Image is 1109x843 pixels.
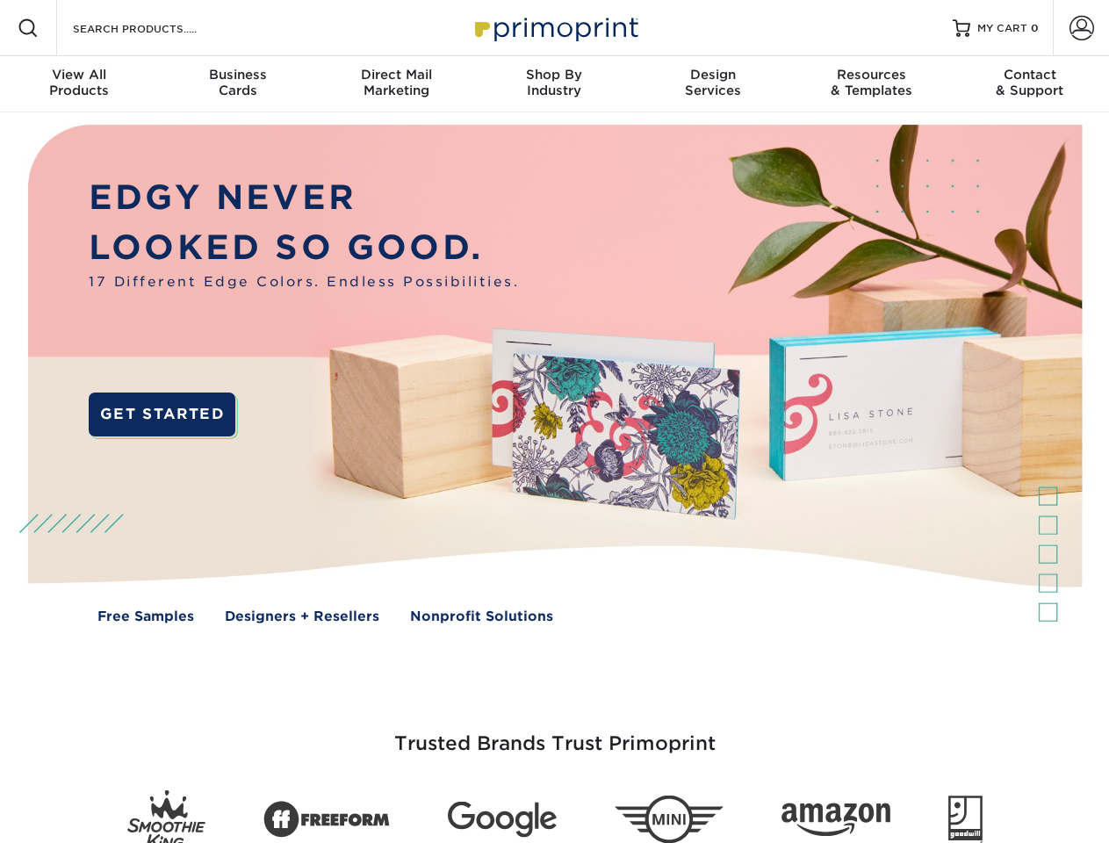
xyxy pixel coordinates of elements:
span: Design [634,67,792,83]
div: Marketing [317,67,475,98]
span: Business [158,67,316,83]
img: Primoprint [467,9,643,47]
span: 17 Different Edge Colors. Endless Possibilities. [89,272,519,292]
div: Services [634,67,792,98]
span: Direct Mail [317,67,475,83]
div: Industry [475,67,633,98]
span: Shop By [475,67,633,83]
img: Amazon [781,803,890,837]
a: Designers + Resellers [225,607,379,627]
div: & Support [951,67,1109,98]
span: Resources [792,67,950,83]
a: Shop ByIndustry [475,56,633,112]
a: Resources& Templates [792,56,950,112]
span: MY CART [977,21,1027,36]
img: Google [448,802,557,838]
div: Cards [158,67,316,98]
h3: Trusted Brands Trust Primoprint [41,690,1069,776]
div: & Templates [792,67,950,98]
p: EDGY NEVER [89,173,519,223]
span: 0 [1031,22,1039,34]
span: Contact [951,67,1109,83]
a: Free Samples [97,607,194,627]
a: DesignServices [634,56,792,112]
a: Direct MailMarketing [317,56,475,112]
img: Goodwill [948,796,983,843]
a: GET STARTED [89,393,235,436]
a: Nonprofit Solutions [410,607,553,627]
a: Contact& Support [951,56,1109,112]
input: SEARCH PRODUCTS..... [71,18,242,39]
p: LOOKED SO GOOD. [89,223,519,273]
a: BusinessCards [158,56,316,112]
